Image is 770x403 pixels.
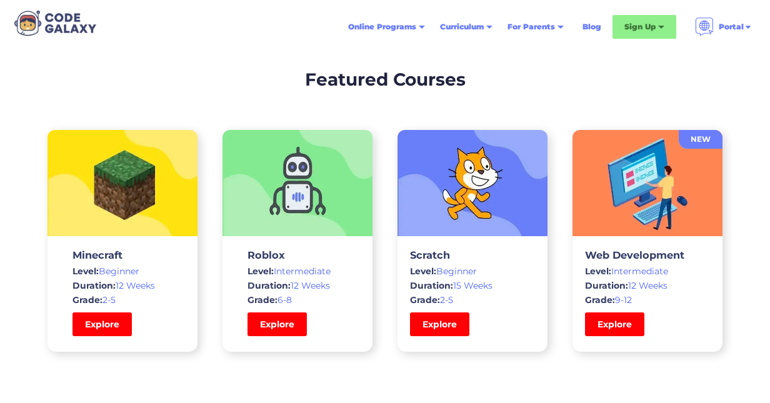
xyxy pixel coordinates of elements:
[500,16,571,38] div: For Parents
[72,249,172,261] h3: Minecraft
[72,266,99,277] span: Level:
[612,15,676,39] div: Sign Up
[410,312,469,336] a: Explore
[410,249,535,261] h3: Scratch
[247,279,347,292] div: 12 Weeks
[341,16,432,38] div: Online Programs
[575,16,609,38] a: Blog
[247,280,291,291] span: Duration:
[585,265,710,277] div: Intermediate
[410,265,535,277] div: Beginner
[585,280,628,291] span: Duration:
[679,130,722,149] a: NEW
[72,279,172,292] div: 12 Weeks
[348,21,416,33] div: Online Programs
[410,294,440,306] span: Grade:
[507,21,555,33] div: For Parents
[440,21,484,33] div: Curriculum
[585,279,710,292] div: 12 Weeks
[410,294,535,306] div: 2-5
[585,294,710,306] div: 9-12
[624,21,656,33] div: Sign Up
[72,294,102,306] span: Grade:
[585,266,611,277] span: Level:
[585,312,644,336] a: Explore
[679,133,722,146] div: NEW
[247,312,307,336] a: Explore
[275,294,277,306] span: :
[410,280,453,291] span: Duration:
[247,266,274,277] span: Level:
[247,265,347,277] div: Intermediate
[72,280,116,291] span: Duration:
[247,249,347,261] h3: Roblox
[719,21,744,33] div: Portal
[305,66,466,92] h2: Featured Courses
[687,12,760,41] div: Portal
[72,265,172,277] div: Beginner
[247,294,347,306] div: 6-8
[72,312,132,336] a: Explore
[72,294,172,306] div: 2-5
[410,266,436,277] span: Level:
[432,16,500,38] div: Curriculum
[585,249,710,261] h3: Web Development
[410,279,535,292] div: 15 Weeks
[247,294,275,306] span: Grade
[585,294,615,306] span: Grade:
